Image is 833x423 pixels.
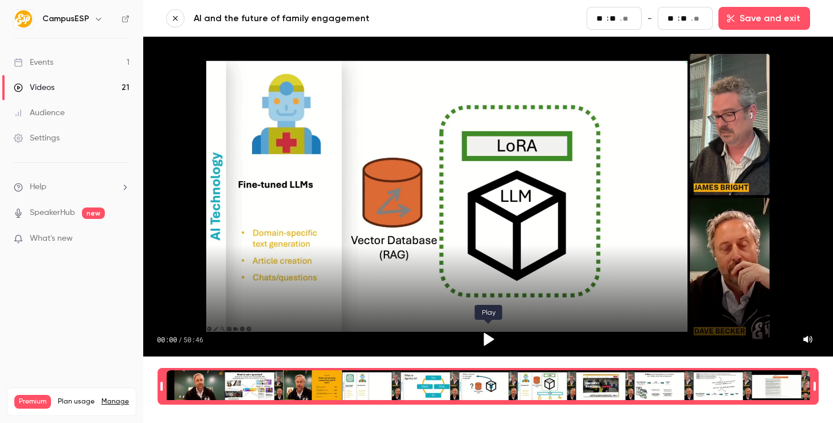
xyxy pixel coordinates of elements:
div: Time range seconds start time [158,369,166,404]
span: 00:00 [157,335,177,344]
div: Time range selector [166,370,810,402]
fieldset: 00:00.00 [587,7,642,30]
input: seconds [681,12,690,25]
span: . [691,13,693,25]
a: Manage [101,397,129,406]
div: 00:00 [157,335,203,344]
h6: CampusESP [42,13,89,25]
span: Premium [14,395,51,409]
span: : [607,13,608,25]
span: . [620,13,622,25]
div: Audience [14,107,65,119]
span: What's new [30,233,73,245]
span: - [647,11,652,25]
button: Play [474,326,502,353]
span: 50:46 [183,335,203,344]
input: seconds [610,12,619,25]
span: : [678,13,679,25]
input: minutes [667,12,677,25]
input: milliseconds [694,13,703,25]
a: SpeakerHub [30,207,75,219]
button: Save and exit [718,7,810,30]
a: AI and the future of family engagement [194,11,469,25]
img: CampusESP [14,10,33,28]
input: milliseconds [623,13,632,25]
button: Mute [796,328,819,351]
div: Videos [14,82,54,93]
span: Plan usage [58,397,95,406]
li: help-dropdown-opener [14,181,129,193]
span: new [82,207,105,219]
div: Settings [14,132,60,144]
fieldset: 50:46.14 [658,7,713,30]
span: / [178,335,182,344]
div: Time range seconds end time [811,369,819,404]
input: minutes [596,12,606,25]
section: Video player [143,37,833,357]
div: Events [14,57,53,68]
span: Help [30,181,46,193]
